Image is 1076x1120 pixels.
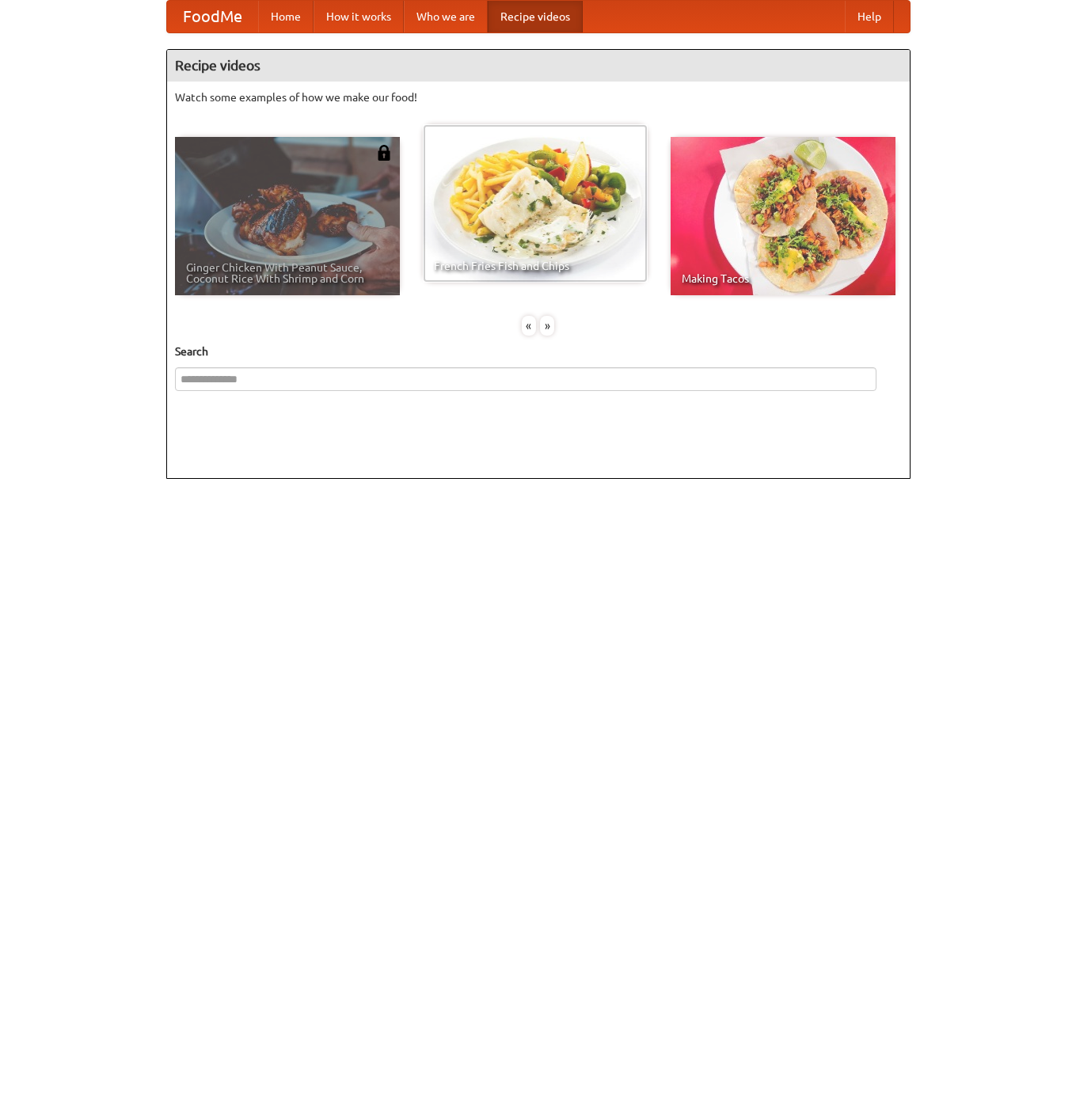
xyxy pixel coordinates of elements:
[671,137,895,295] a: Making Tacos
[540,316,554,336] div: »
[423,124,648,283] a: French Fries Fish and Chips
[376,145,392,161] img: 483408.png
[175,89,902,105] p: Watch some examples of how we make our food!
[434,260,637,271] span: French Fries Fish and Chips
[167,1,258,32] a: FoodMe
[167,50,910,82] h4: Recipe videos
[404,1,488,32] a: Who we are
[522,316,536,336] div: «
[314,1,404,32] a: How it works
[682,273,884,284] span: Making Tacos
[845,1,894,32] a: Help
[258,1,314,32] a: Home
[488,1,583,32] a: Recipe videos
[175,344,902,359] h5: Search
